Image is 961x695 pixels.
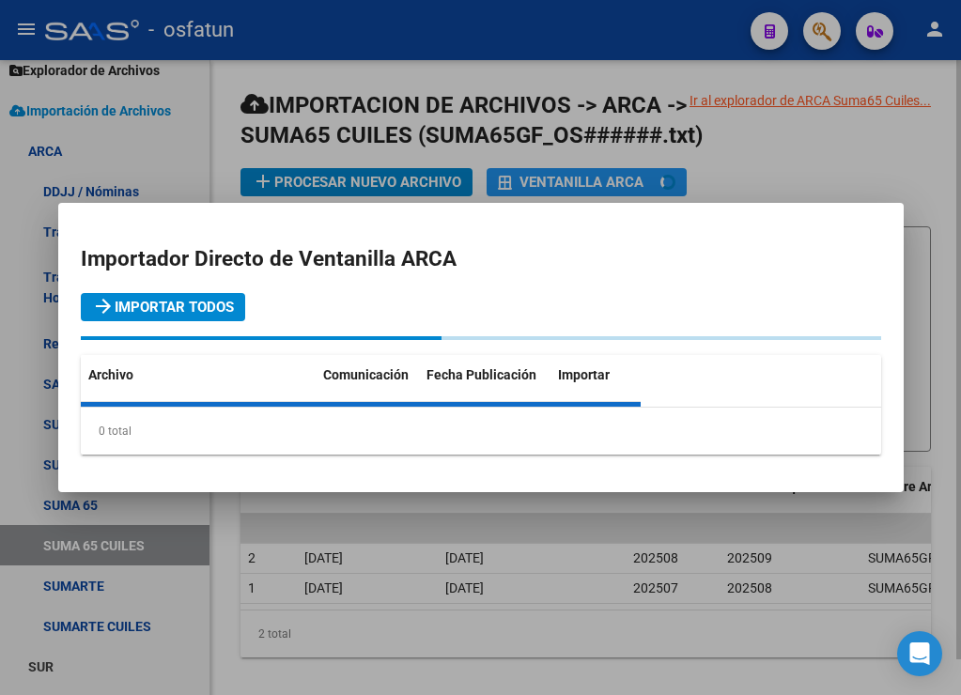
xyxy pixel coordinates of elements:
mat-icon: arrow_forward [92,295,115,317]
span: Comunicación [323,367,409,382]
h2: Importador Directo de Ventanilla ARCA [81,243,881,275]
datatable-header-cell: Comunicación [316,355,419,395]
div: Open Intercom Messenger [897,631,942,676]
datatable-header-cell: Importar [550,355,710,395]
span: Importar Todos [92,299,234,316]
span: Importar [558,367,610,382]
div: 0 total [81,408,881,455]
span: Archivo [88,367,133,382]
datatable-header-cell: Archivo [81,355,316,395]
span: Fecha Publicación [426,367,536,382]
datatable-header-cell: Fecha Publicación [419,355,550,395]
button: Importar Todos [81,293,245,321]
